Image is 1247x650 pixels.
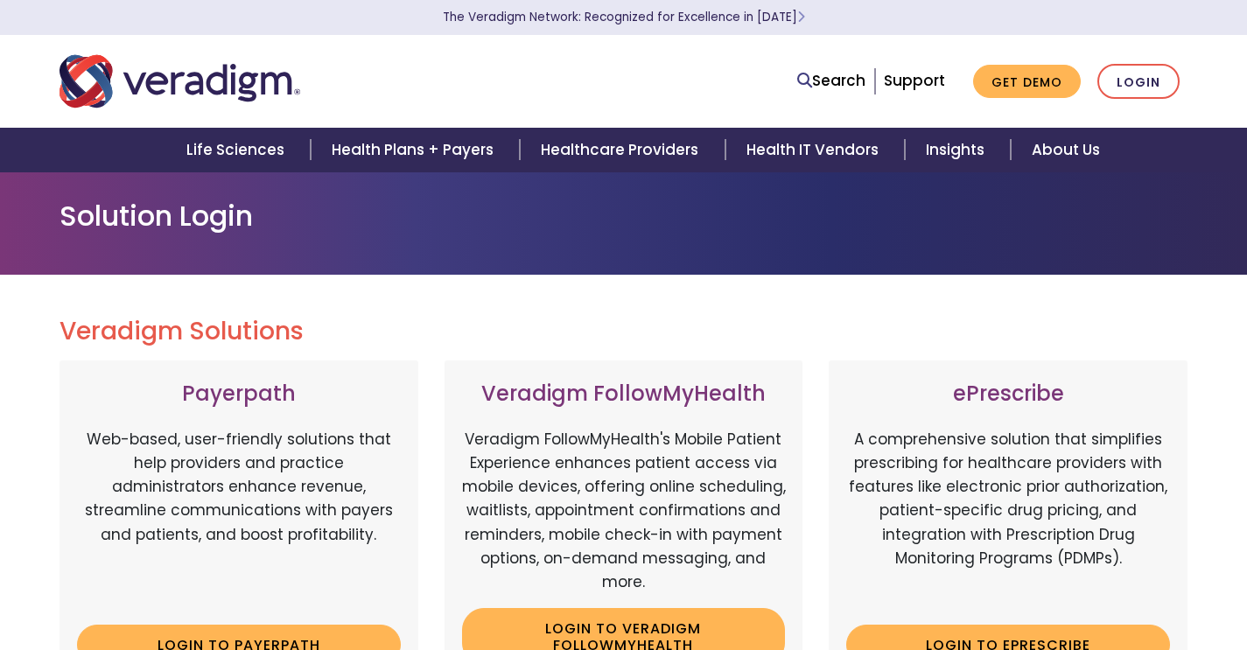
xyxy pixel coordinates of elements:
a: Life Sciences [165,128,311,172]
h3: Payerpath [77,381,401,407]
a: Healthcare Providers [520,128,725,172]
p: A comprehensive solution that simplifies prescribing for healthcare providers with features like ... [846,428,1170,612]
a: Insights [905,128,1011,172]
a: Health Plans + Payers [311,128,520,172]
h3: ePrescribe [846,381,1170,407]
span: Learn More [797,9,805,25]
a: Login [1097,64,1180,100]
img: Veradigm logo [60,52,300,110]
p: Web-based, user-friendly solutions that help providers and practice administrators enhance revenu... [77,428,401,612]
h2: Veradigm Solutions [60,317,1188,346]
a: Get Demo [973,65,1081,99]
h3: Veradigm FollowMyHealth [462,381,786,407]
p: Veradigm FollowMyHealth's Mobile Patient Experience enhances patient access via mobile devices, o... [462,428,786,594]
a: About Us [1011,128,1121,172]
h1: Solution Login [60,199,1188,233]
a: Search [797,69,865,93]
a: Health IT Vendors [725,128,905,172]
a: Support [884,70,945,91]
a: The Veradigm Network: Recognized for Excellence in [DATE]Learn More [443,9,805,25]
